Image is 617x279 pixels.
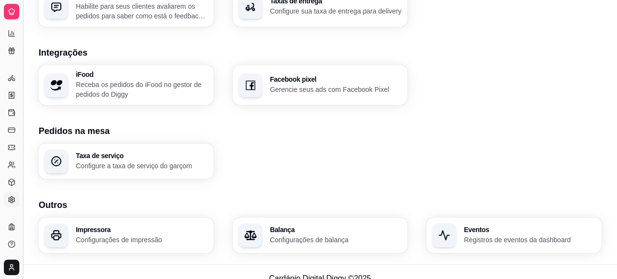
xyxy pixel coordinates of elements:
p: Habilite para seus clientes avaliarem os pedidos para saber como está o feedback da sua loja [76,1,208,21]
p: Configure a taxa de serviço do garçom [76,161,208,171]
p: Configure sua taxa de entrega para delivery [270,6,402,16]
h3: iFood [76,71,208,78]
h3: Impressora [76,226,208,233]
h3: Eventos [464,226,596,233]
h3: Facebook pixel [270,76,402,83]
p: Registros de eventos da dashboard [464,235,596,245]
button: iFoodReceba os pedidos do iFood no gestor de pedidos do Diggy [39,65,214,105]
h3: Integrações [39,46,602,59]
p: Configurações de balança [270,235,402,245]
button: BalançaConfigurações de balança [233,218,408,253]
button: ImpressoraConfigurações de impressão [39,218,214,253]
button: Taxa de serviçoConfigure a taxa de serviço do garçom [39,144,214,179]
h3: Balança [270,226,402,233]
button: EventosRegistros de eventos da dashboard [427,218,602,253]
h3: Outros [39,198,602,212]
h3: Taxa de serviço [76,152,208,159]
h3: Pedidos na mesa [39,124,602,138]
p: Gerencie seus ads com Facebook Pixel [270,85,402,94]
button: Facebook pixelGerencie seus ads com Facebook Pixel [233,65,408,105]
p: Configurações de impressão [76,235,208,245]
p: Receba os pedidos do iFood no gestor de pedidos do Diggy [76,80,208,99]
